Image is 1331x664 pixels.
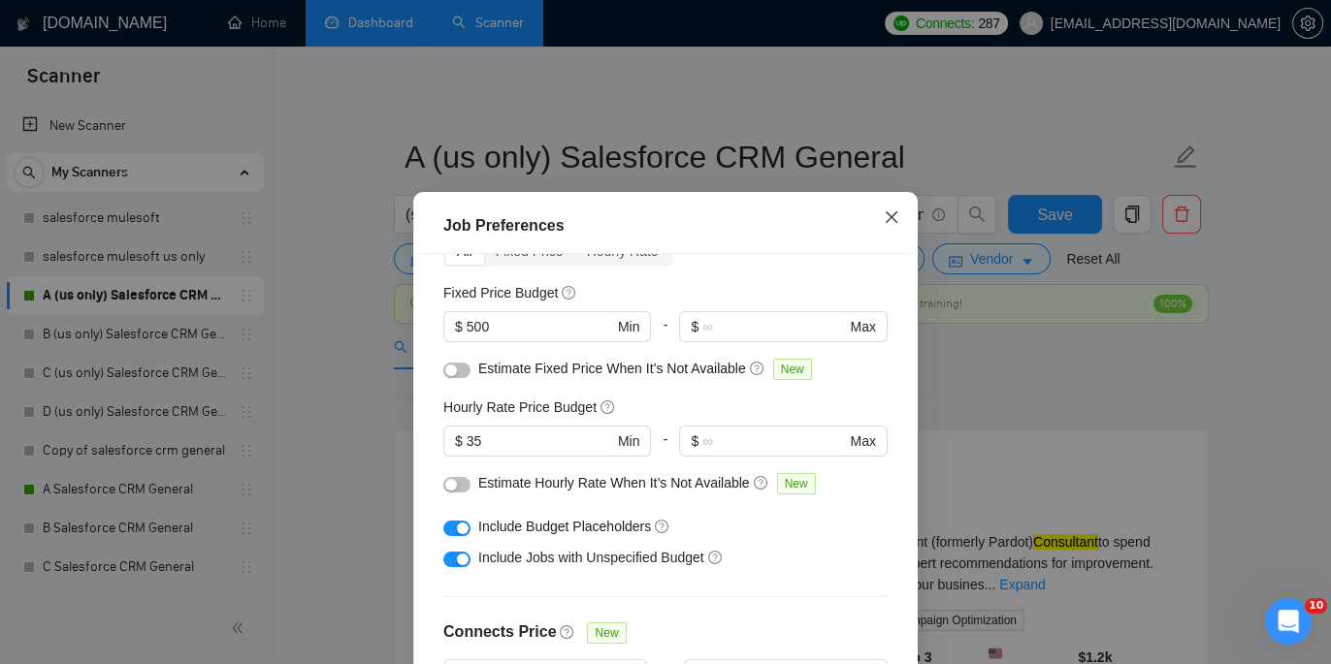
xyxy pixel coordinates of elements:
span: Min [618,316,640,337]
span: 10 [1305,598,1327,614]
span: question-circle [562,285,577,300]
button: Close [865,192,918,244]
span: New [777,473,816,494]
input: ∞ [702,316,846,337]
div: - [651,426,679,472]
input: 0 [467,316,614,337]
span: $ [691,316,698,337]
span: Include Budget Placeholders [478,519,651,534]
span: $ [455,430,463,452]
input: 0 [467,430,614,452]
div: Job Preferences [443,214,888,237]
span: Estimate Fixed Price When It’s Not Available [478,361,746,376]
span: close [884,209,899,225]
span: question-circle [754,475,769,490]
h5: Hourly Rate Price Budget [443,396,597,418]
span: Max [851,430,876,452]
span: $ [455,316,463,337]
span: question-circle [601,399,616,415]
span: question-circle [708,550,724,565]
h5: Fixed Price Budget [443,282,558,303]
span: Max [851,316,876,337]
iframe: Intercom live chat [1265,598,1312,645]
span: Include Jobs with Unspecified Budget [478,550,704,565]
span: question-circle [750,361,765,376]
input: ∞ [702,430,846,452]
div: - [651,311,679,358]
span: $ [691,430,698,452]
span: question-circle [560,624,575,640]
span: Min [618,430,640,452]
h4: Connects Price [443,620,556,644]
span: question-circle [655,519,670,534]
span: Estimate Hourly Rate When It’s Not Available [478,475,750,490]
span: New [587,622,626,644]
span: New [773,359,812,380]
